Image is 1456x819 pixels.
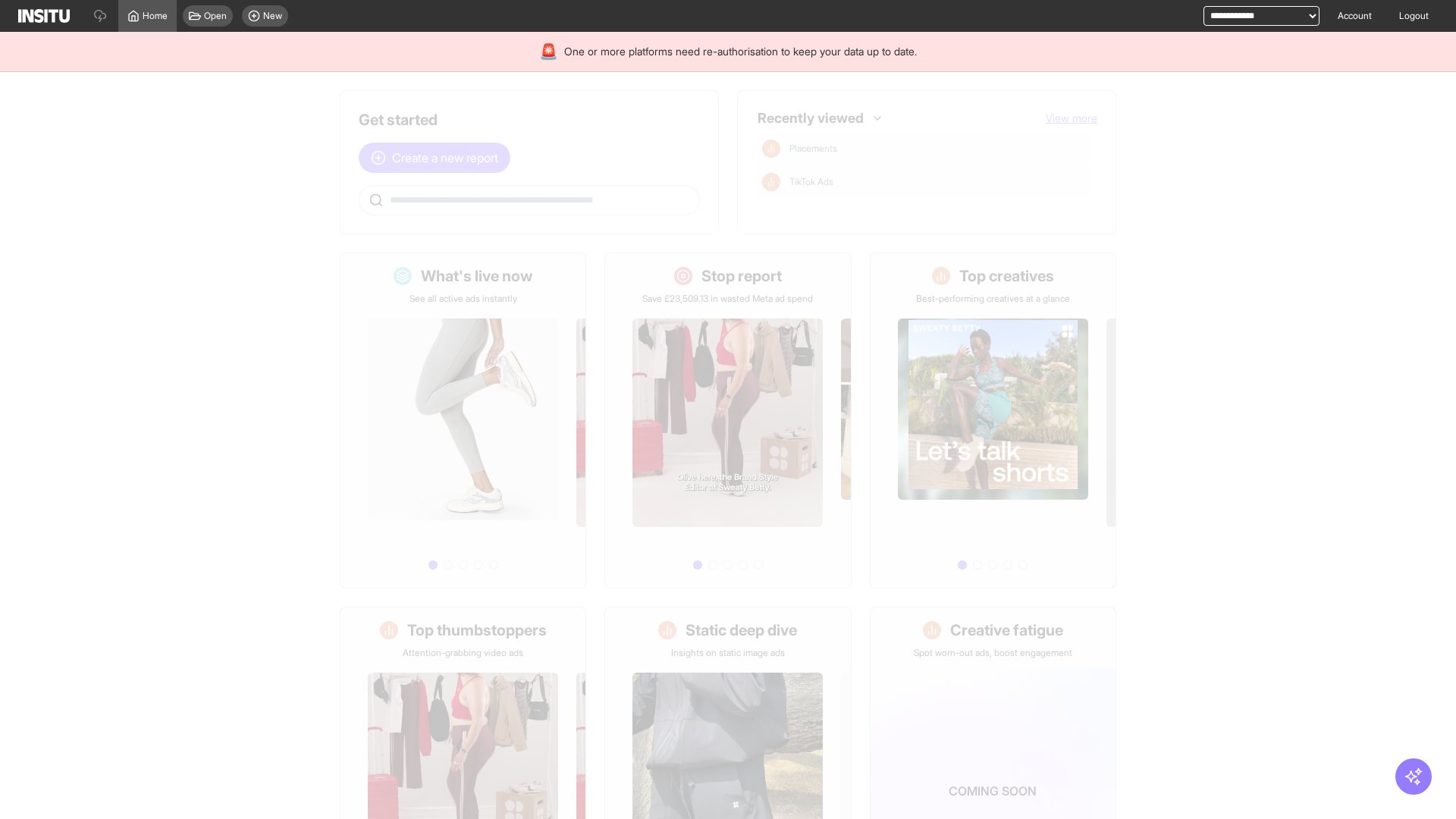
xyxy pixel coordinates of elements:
[539,41,558,62] div: 🚨
[204,10,227,22] span: Open
[18,9,70,23] img: Logo
[263,10,282,22] span: New
[564,44,917,59] span: One or more platforms need re-authorisation to keep your data up to date.
[143,10,168,22] span: Home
